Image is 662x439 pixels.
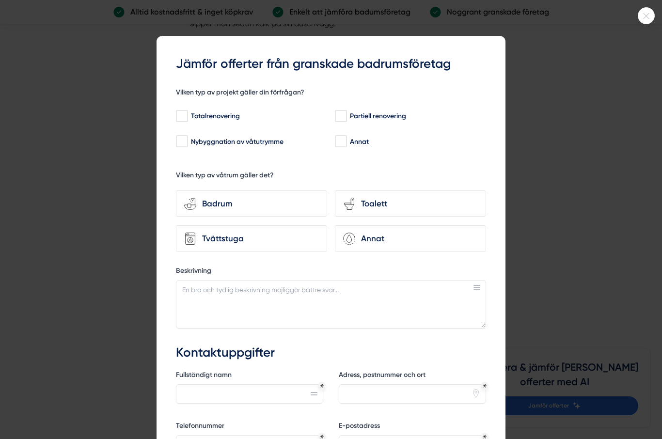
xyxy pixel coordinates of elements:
[483,435,487,439] div: Obligatoriskt
[176,344,486,361] h3: Kontaktuppgifter
[176,111,187,121] input: Totalrenovering
[176,55,486,73] h3: Jämför offerter från granskade badrumsföretag
[483,384,487,388] div: Obligatoriskt
[320,435,324,439] div: Obligatoriskt
[335,137,346,146] input: Annat
[176,88,304,100] h5: Vilken typ av projekt gäller din förfrågan?
[320,384,324,388] div: Obligatoriskt
[335,111,346,121] input: Partiell renovering
[176,137,187,146] input: Nybyggnation av våtutrymme
[339,370,486,382] label: Adress, postnummer och ort
[176,171,274,183] h5: Vilken typ av våtrum gäller det?
[339,421,486,433] label: E-postadress
[176,370,323,382] label: Fullständigt namn
[176,421,323,433] label: Telefonnummer
[176,266,486,278] label: Beskrivning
